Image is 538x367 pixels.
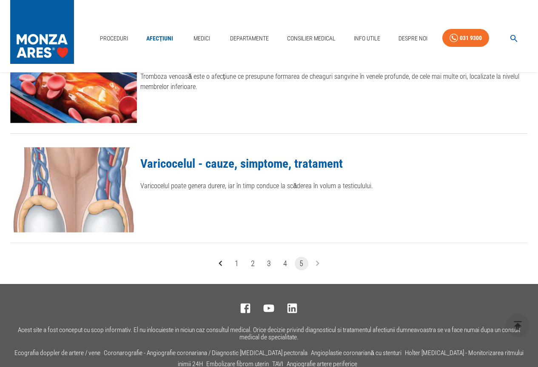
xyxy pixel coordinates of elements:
[442,29,489,47] a: 031 9300
[262,257,276,270] button: Go to page 3
[10,147,137,232] img: Varicocelul - cauze, simptome, tratament
[311,349,401,357] a: Angioplastie coronariană cu stenturi
[350,30,384,47] a: Info Utile
[506,314,529,337] button: delete
[14,349,100,357] a: Ecografia doppler de artere / vene
[140,156,343,171] a: Varicocelul - cauze, simptome, tratament
[143,30,177,47] a: Afecțiuni
[284,30,339,47] a: Consilier Medical
[460,33,482,43] div: 031 9300
[104,349,307,357] a: Coronarografie - Angiografie coronariana / Diagnostic [MEDICAL_DATA] pectorala
[140,72,528,92] p: Tromboza venoasă este o afecțiune ce presupune formarea de cheaguri sangvine în venele profunde, ...
[10,327,528,341] p: Acest site a fost conceput cu scop informativ. El nu inlocuieste in niciun caz consultul medical....
[279,257,292,270] button: Go to page 4
[227,30,272,47] a: Departamente
[140,181,528,191] p: Varicocelul poate genera durere, iar în timp conduce la scăderea în volum a testiculului.
[213,257,326,270] nav: pagination navigation
[10,38,137,123] img: Tromboza venoasă - Cauze, simptome, tratament
[214,257,228,270] button: Go to previous page
[230,257,244,270] button: Go to page 1
[246,257,260,270] button: Go to page 2
[188,30,215,47] a: Medici
[97,30,131,47] a: Proceduri
[395,30,431,47] a: Despre Noi
[295,257,308,270] button: page 5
